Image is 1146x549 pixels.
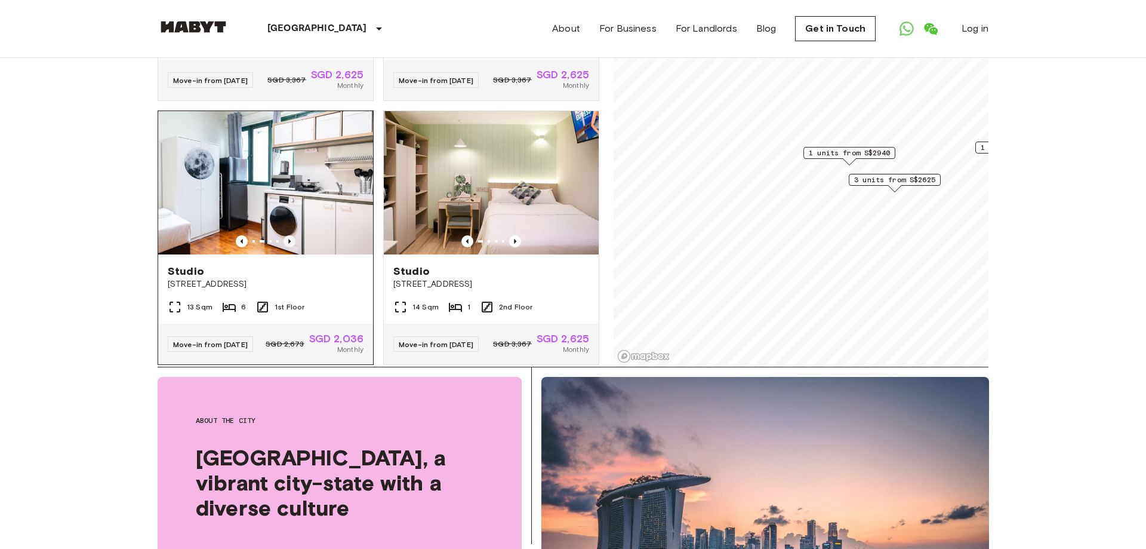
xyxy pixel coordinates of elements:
[617,349,670,363] a: Mapbox logo
[266,339,304,349] span: SGD 2,673
[267,75,306,85] span: SGD 3,367
[919,17,942,41] a: Open WeChat
[795,16,876,41] a: Get in Touch
[962,22,988,36] a: Log in
[337,344,363,355] span: Monthly
[384,111,599,254] img: Marketing picture of unit SG-01-111-001-001
[499,302,532,312] span: 2nd Floor
[493,75,531,85] span: SGD 3,367
[563,80,589,91] span: Monthly
[399,340,473,349] span: Move-in from [DATE]
[412,302,439,312] span: 14 Sqm
[537,69,589,80] span: SGD 2,625
[173,340,248,349] span: Move-in from [DATE]
[158,21,229,33] img: Habyt
[563,344,589,355] span: Monthly
[309,333,363,344] span: SGD 2,036
[267,22,367,36] p: [GEOGRAPHIC_DATA]
[241,302,246,312] span: 6
[552,22,580,36] a: About
[168,278,363,290] span: [STREET_ADDRESS]
[599,22,657,36] a: For Business
[158,111,374,365] a: Marketing picture of unit SG-01-107-003-001Marketing picture of unit SG-01-107-003-001Previous im...
[756,22,777,36] a: Blog
[467,302,470,312] span: 1
[173,76,248,85] span: Move-in from [DATE]
[975,142,1067,160] div: Map marker
[849,174,941,192] div: Map marker
[196,445,483,520] span: [GEOGRAPHIC_DATA], a vibrant city-state with a diverse culture
[895,17,919,41] a: Open WhatsApp
[393,278,589,290] span: [STREET_ADDRESS]
[676,22,737,36] a: For Landlords
[311,69,363,80] span: SGD 2,625
[284,235,295,247] button: Previous image
[537,333,589,344] span: SGD 2,625
[493,339,531,349] span: SGD 3,367
[187,302,212,312] span: 13 Sqm
[393,264,430,278] span: Studio
[196,415,483,426] span: About the city
[337,80,363,91] span: Monthly
[158,111,373,254] img: Marketing picture of unit SG-01-107-003-001
[461,235,473,247] button: Previous image
[854,174,935,185] span: 3 units from S$2625
[399,76,473,85] span: Move-in from [DATE]
[275,302,304,312] span: 1st Floor
[236,235,248,247] button: Previous image
[981,142,1062,153] span: 1 units from S$2036
[509,235,521,247] button: Previous image
[803,147,895,165] div: Map marker
[383,111,599,365] a: Marketing picture of unit SG-01-111-001-001Previous imagePrevious imageStudio[STREET_ADDRESS]14 S...
[168,264,204,278] span: Studio
[809,148,890,158] span: 1 units from S$2940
